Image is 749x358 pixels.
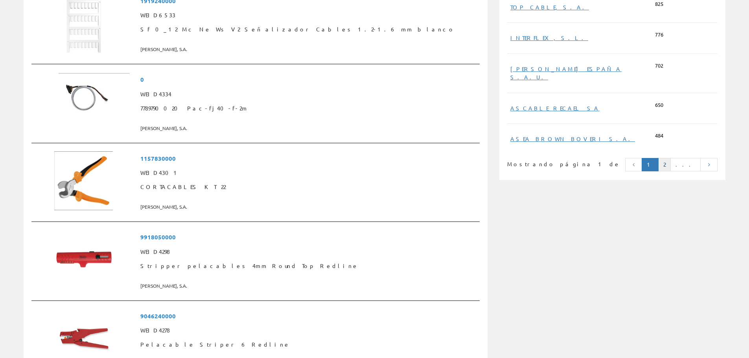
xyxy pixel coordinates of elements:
[140,245,477,259] span: WEID4298
[658,158,671,171] a: 2
[140,122,477,135] span: [PERSON_NAME], S.A.
[625,158,642,171] a: Página anterior
[140,151,477,166] span: 1157830000
[642,158,659,171] a: Página actual
[140,180,477,194] span: CORTACABLES KT 22
[655,31,663,39] span: 776
[140,101,477,116] span: 7789790020 Pac-fj40-f-2m
[507,157,588,168] div: Mostrando página 1 de 11
[140,87,477,101] span: WEID4334
[140,8,477,22] span: WEID6533
[140,338,477,352] span: Pelacable Striper 6 Redline
[655,0,663,8] span: 825
[140,230,477,244] span: 9918050000
[670,158,701,171] a: ...
[655,62,663,70] span: 702
[54,72,130,129] img: Foto artículo 7789790020 Pac-fj40-f-2m (192x145.26315789474)
[140,323,477,338] span: WEID4278
[510,105,600,112] a: ASCABLE RECAEL SA
[140,72,477,87] span: 0
[140,309,477,323] span: 9046240000
[140,166,477,180] span: WEID4301
[140,43,477,56] span: [PERSON_NAME], S.A.
[700,158,718,171] a: Página siguiente
[54,230,113,289] img: Foto artículo Stripper pelacables 4mm Round Top Redline (150x150)
[140,200,477,213] span: [PERSON_NAME], S.A.
[510,4,589,11] a: TOP CABLE, S.A.
[140,279,477,292] span: [PERSON_NAME], S.A.
[54,151,113,210] img: Foto artículo CORTACABLES KT 22 (149.30124223602x150)
[655,101,663,109] span: 650
[140,22,477,37] span: Sf 0_12 Mc Ne Ws V2 Señalizador Cables 1.2-1.6 mm blanco
[655,132,663,140] span: 484
[510,65,622,81] a: [PERSON_NAME] ESPAÑA S.A.U.
[140,259,477,273] span: Stripper pelacables 4mm Round Top Redline
[510,135,635,142] a: ASEA BROWN BOVERI S.A.
[510,34,588,41] a: INTERFLEX, S.L.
